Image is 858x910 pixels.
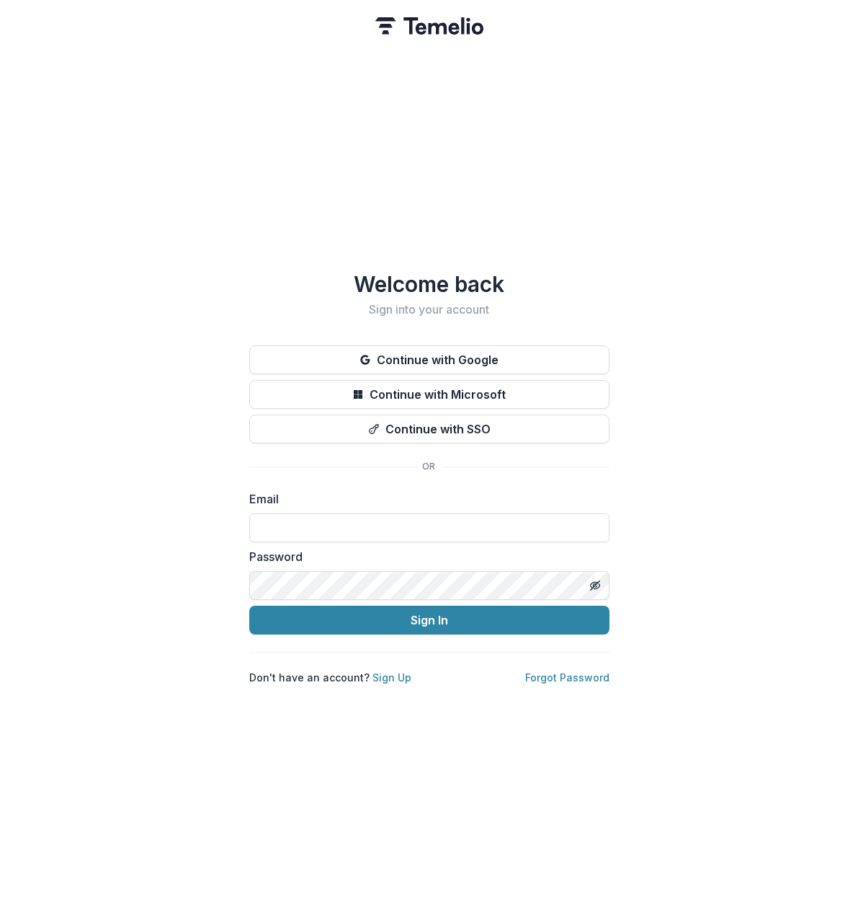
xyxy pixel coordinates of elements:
[249,303,609,317] h2: Sign into your account
[249,271,609,297] h1: Welcome back
[372,671,411,684] a: Sign Up
[249,606,609,635] button: Sign In
[249,380,609,409] button: Continue with Microsoft
[249,490,601,508] label: Email
[249,548,601,565] label: Password
[249,415,609,443] button: Continue with SSO
[375,17,483,35] img: Temelio
[584,574,607,597] button: Toggle password visibility
[249,345,609,374] button: Continue with Google
[525,671,609,684] a: Forgot Password
[249,670,411,685] p: Don't have an account?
